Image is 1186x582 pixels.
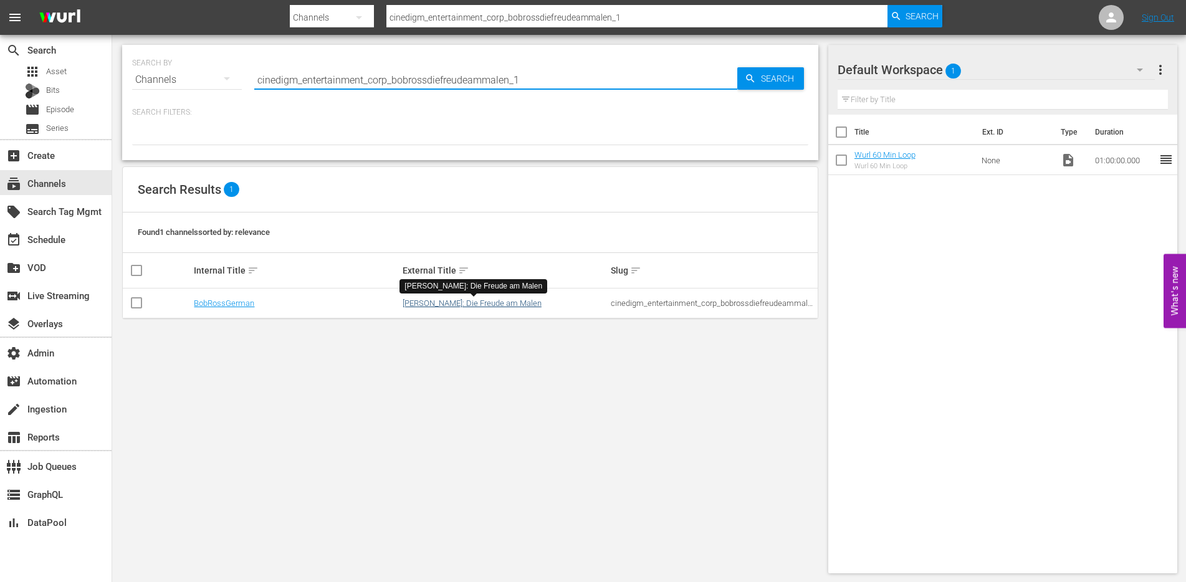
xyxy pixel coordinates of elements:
span: Search Results [138,182,221,197]
span: Found 1 channels sorted by: relevance [138,227,270,237]
span: Create [6,148,21,163]
span: VOD [6,260,21,275]
span: Search [756,67,804,90]
span: Series [46,122,69,135]
span: menu [7,10,22,25]
span: Schedule [6,232,21,247]
div: [PERSON_NAME]: Die Freude am Malen [404,281,542,292]
td: 01:00:00.000 [1090,145,1159,175]
span: sort [247,265,259,276]
th: Title [854,115,975,150]
span: Episode [25,102,40,117]
span: Channels [6,176,21,191]
td: None [977,145,1056,175]
span: Video [1061,153,1076,168]
span: Asset [46,65,67,78]
span: Search Tag Mgmt [6,204,21,219]
a: [PERSON_NAME]: Die Freude am Malen [403,298,542,308]
span: Series [25,122,40,136]
span: Reports [6,430,21,445]
span: Automation [6,374,21,389]
p: Search Filters: [132,107,808,118]
div: Slug [611,263,815,278]
img: ans4CAIJ8jUAAAAAAAAAAAAAAAAAAAAAAAAgQb4GAAAAAAAAAAAAAAAAAAAAAAAAJMjXAAAAAAAAAAAAAAAAAAAAAAAAgAT5G... [30,3,90,32]
span: DataPool [6,515,21,530]
span: Asset [25,64,40,79]
div: Bits [25,83,40,98]
button: more_vert [1153,55,1168,85]
span: Job Queues [6,459,21,474]
div: Wurl 60 Min Loop [854,162,916,170]
span: Overlays [6,317,21,332]
span: Live Streaming [6,289,21,303]
span: Bits [46,84,60,97]
a: Wurl 60 Min Loop [854,150,916,160]
span: 1 [224,182,239,197]
th: Duration [1088,115,1162,150]
button: Open Feedback Widget [1164,254,1186,328]
a: Sign Out [1142,12,1174,22]
span: Admin [6,346,21,361]
span: Ingestion [6,402,21,417]
span: reorder [1159,152,1174,167]
span: sort [458,265,469,276]
th: Ext. ID [975,115,1053,150]
span: sort [630,265,641,276]
div: Default Workspace [838,52,1155,87]
th: Type [1053,115,1088,150]
a: BobRossGerman [194,298,254,308]
div: Channels [132,62,242,97]
div: External Title [403,263,607,278]
span: Search [6,43,21,58]
span: 1 [945,58,961,84]
span: GraphQL [6,487,21,502]
button: Search [737,67,804,90]
div: cinedigm_entertainment_corp_bobrossdiefreudeammalen_1 [611,298,815,308]
button: Search [887,5,942,27]
span: Search [906,5,939,27]
span: Episode [46,103,74,116]
div: Internal Title [194,263,398,278]
span: more_vert [1153,62,1168,77]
